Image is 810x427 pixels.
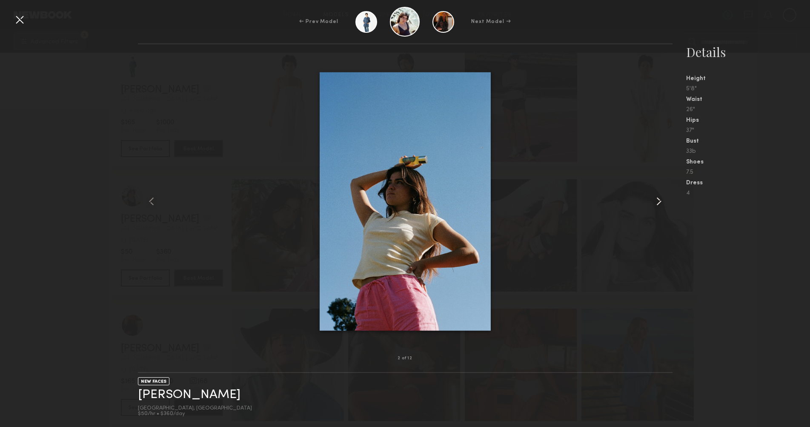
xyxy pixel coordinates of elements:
[398,356,412,361] div: 2 of 12
[138,377,169,385] div: NEW FACES
[138,388,240,401] a: [PERSON_NAME]
[299,18,338,26] div: ← Prev Model
[138,406,252,411] div: [GEOGRAPHIC_DATA], [GEOGRAPHIC_DATA]
[471,18,511,26] div: Next Model →
[138,411,252,417] div: $50/hr • $360/day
